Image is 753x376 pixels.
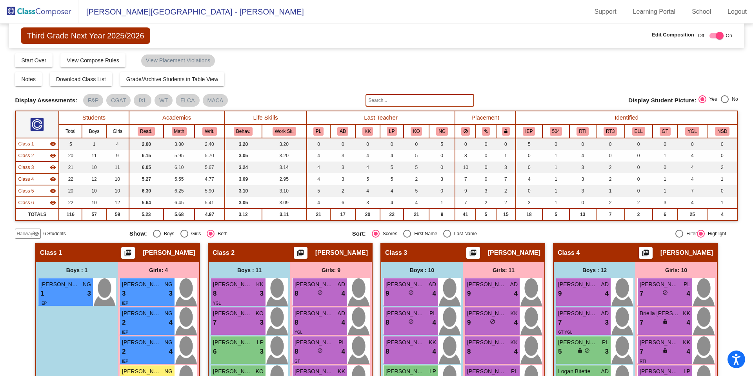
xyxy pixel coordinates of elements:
td: 0 [380,138,404,150]
td: 4 [307,197,331,209]
th: Gifted and Talented [653,125,678,138]
button: PL [313,127,324,136]
button: YGL [685,127,699,136]
td: 3 [569,173,596,185]
td: 0 [355,138,380,150]
mat-icon: picture_as_pdf [641,249,650,260]
td: 11 [106,162,129,173]
td: 4 [516,173,542,185]
td: 10 [106,185,129,197]
td: 6.30 [129,185,164,197]
td: 6.25 [164,185,195,197]
span: 6 Students [43,230,65,237]
td: Francesca Curatola - No Class Name [15,138,59,150]
td: 2 [596,173,625,185]
td: 5 [380,173,404,185]
td: 22 [380,209,404,220]
mat-icon: visibility [50,164,56,171]
span: Class 2 [18,152,34,159]
th: Lindsey Pandak [380,125,404,138]
th: Nicole Germaine [429,125,455,138]
input: Search... [366,94,474,107]
td: 3.05 [225,197,262,209]
td: 2.95 [262,173,307,185]
mat-chip: View Placement Violations [141,54,215,67]
button: Print Students Details [466,247,480,259]
td: 13 [569,209,596,220]
td: 4 [678,150,707,162]
td: 3 [569,162,596,173]
td: 6 [653,209,678,220]
td: 0 [625,138,653,150]
th: Keep with teacher [496,125,516,138]
td: 1 [82,138,106,150]
td: 3 [330,162,355,173]
td: 0 [516,150,542,162]
a: Learning Portal [627,5,682,18]
td: 0 [707,185,738,197]
td: 0 [707,150,738,162]
td: 1 [542,185,569,197]
td: 17 [330,209,355,220]
td: 0 [429,150,455,162]
span: Hallway [16,230,33,237]
td: 5 [404,162,429,173]
td: 6.05 [129,162,164,173]
td: 5.90 [195,185,224,197]
td: 0 [625,150,653,162]
td: 12 [106,197,129,209]
td: 2 [596,197,625,209]
button: NG [436,127,448,136]
span: Off [698,32,704,39]
span: Display Assessments: [15,97,77,104]
td: 4.77 [195,173,224,185]
td: 0 [476,173,496,185]
td: 22 [59,197,82,209]
td: 0 [476,138,496,150]
button: ELL [632,127,645,136]
td: 6.45 [164,197,195,209]
td: 1 [653,173,678,185]
button: Download Class List [50,72,112,86]
td: 9 [455,185,476,197]
td: 10 [82,162,106,173]
span: Start Over [21,57,46,64]
span: [PERSON_NAME] [488,249,540,257]
td: 20 [59,185,82,197]
td: 3.09 [225,173,262,185]
td: 0 [653,138,678,150]
th: Response to Intervention [569,125,596,138]
span: [PERSON_NAME] [143,249,195,257]
td: 2.40 [195,138,224,150]
button: Grade/Archive Students in Table View [120,72,225,86]
td: 1 [429,197,455,209]
button: Work Sk. [273,127,296,136]
td: 20 [355,209,380,220]
td: 0 [596,138,625,150]
td: 9 [429,209,455,220]
mat-icon: picture_as_pdf [468,249,478,260]
button: RTI [577,127,589,136]
td: 4 [307,173,331,185]
td: 4 [355,162,380,173]
td: 3.20 [262,150,307,162]
td: 5 [516,138,542,150]
th: Karen Koster [355,125,380,138]
td: 4 [380,197,404,209]
button: Print Students Details [121,247,135,259]
mat-icon: picture_as_pdf [123,249,133,260]
span: Display Student Picture: [628,97,696,104]
span: Third Grade Next Year 2025/2026 [21,27,150,44]
td: 0 [653,162,678,173]
td: 5 [404,185,429,197]
th: Last Teacher [307,111,455,125]
td: 3 [516,197,542,209]
span: Sort: [352,230,366,237]
td: 116 [59,209,82,220]
span: [PERSON_NAME] [315,249,368,257]
button: Print Students Details [639,247,653,259]
td: 5 [380,162,404,173]
th: Boys [82,125,106,138]
td: 7 [678,185,707,197]
td: 10 [82,197,106,209]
